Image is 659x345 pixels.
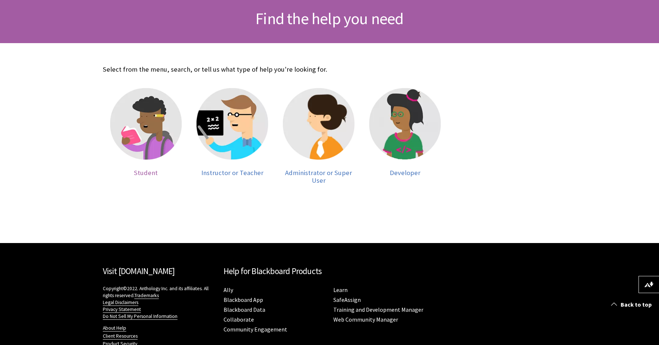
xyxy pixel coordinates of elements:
a: Blackboard App [224,296,263,304]
a: Training and Development Manager [333,306,423,314]
a: Blackboard Data [224,306,265,314]
span: Administrator or Super User [285,168,352,185]
span: Developer [390,168,420,177]
img: Student [110,88,182,160]
p: Select from the menu, search, or tell us what type of help you're looking for. [103,65,448,74]
a: Privacy Statement [103,306,141,313]
a: Back to top [606,298,659,311]
a: Instructor Instructor or Teacher [196,88,268,185]
span: Find the help you need [255,8,403,29]
a: Legal Disclaimers [103,299,138,306]
a: SafeAssign [333,296,361,304]
img: Instructor [196,88,268,160]
p: Copyright©2022. Anthology Inc. and its affiliates. All rights reserved. [103,285,216,320]
a: Ally [224,286,233,294]
a: Student Student [110,88,182,185]
span: Student [134,168,158,177]
a: Learn [333,286,348,294]
a: About Help [103,325,126,331]
a: Do Not Sell My Personal Information [103,313,177,320]
a: Trademarks [134,292,159,299]
h2: Help for Blackboard Products [224,265,436,278]
a: Developer [369,88,441,185]
img: Administrator [283,88,355,160]
a: Visit [DOMAIN_NAME] [103,266,175,276]
a: Community Engagement [224,326,287,333]
span: Instructor or Teacher [201,168,263,177]
a: Web Community Manager [333,316,398,323]
a: Administrator Administrator or Super User [283,88,355,185]
a: Client Resources [103,333,138,340]
a: Collaborate [224,316,254,323]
